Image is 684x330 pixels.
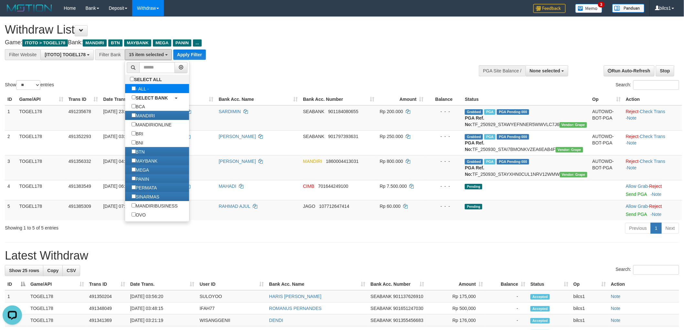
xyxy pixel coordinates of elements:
span: SEABANK [370,318,392,323]
th: ID [5,93,17,105]
td: TOGEL178 [17,180,66,200]
input: PERMATA [132,185,136,189]
h4: Game: Bank: [5,39,450,46]
b: PGA Ref. No: [465,140,484,152]
td: - [486,290,528,303]
span: ... [193,39,202,47]
span: PGA Pending [497,109,529,115]
span: [DATE] 06:52:19 [103,184,136,189]
th: Game/API: activate to sort column ascending [17,93,66,105]
label: BTN [125,147,151,156]
h1: Latest Withdraw [5,249,679,262]
td: TOGEL178 [17,105,66,131]
a: MAHADI [219,184,236,189]
td: AUTOWD-BOT-PGA [590,130,623,155]
td: TOGEL178 [17,155,66,180]
button: 15 item selected [125,49,172,60]
a: Note [652,212,662,217]
span: Copy 701644249100 to clipboard [318,184,348,189]
a: Copy [43,265,63,276]
img: MOTION_logo.png [5,3,54,13]
label: MANDIRI [125,111,161,120]
span: None selected [530,68,561,73]
a: RAHMAD AJUL [219,204,251,209]
div: Filter Bank [95,49,125,60]
span: CSV [67,268,76,273]
td: bilcs1 [571,303,608,314]
a: SELECT BANK [125,93,189,102]
span: PGA Pending [497,134,529,140]
td: AUTOWD-BOT-PGA [590,105,623,131]
td: · · [623,105,682,131]
span: Rp 250.000 [380,134,403,139]
td: TOGEL178 [28,290,87,303]
span: MANDIRI [303,159,322,164]
img: panduan.png [612,4,645,13]
td: bilcs1 [571,290,608,303]
span: · [626,184,649,189]
div: Showing 1 to 5 of 5 entries [5,222,280,231]
span: Show 25 rows [9,268,39,273]
span: Marked by bilcs1 [484,109,496,115]
div: PGA Site Balance / [479,65,525,76]
label: PANIN [125,174,156,183]
span: Vendor URL: https://settle31.1velocity.biz [560,122,587,128]
th: Trans ID: activate to sort column ascending [87,278,128,290]
th: Action [608,278,679,290]
a: SARDIMIN [219,109,241,114]
a: Next [661,223,679,234]
th: Bank Acc. Name: activate to sort column ascending [216,93,301,105]
th: Balance: activate to sort column ascending [486,278,528,290]
span: MEGA [153,39,171,47]
a: Reject [649,184,662,189]
a: Reject [626,134,639,139]
td: TOGEL178 [28,303,87,314]
input: MANDIRIONLINE [132,122,136,126]
td: Rp 500,000 [427,303,486,314]
a: Note [627,115,637,121]
a: CSV [62,265,80,276]
th: Amount: activate to sort column ascending [427,278,486,290]
span: Pending [465,184,482,189]
span: Rp 200.000 [380,109,403,114]
label: GOPAY [125,219,158,228]
span: PGA Pending [497,159,529,165]
th: Bank Acc. Name: activate to sort column ascending [267,278,368,290]
span: [DATE] 07:00:41 [103,204,136,209]
button: [ITOTO] TOGEL178 [40,49,94,60]
a: [PERSON_NAME] [219,159,256,164]
input: Search: [633,265,679,275]
span: Grabbed [465,159,483,165]
td: 491348049 [87,303,128,314]
input: MAYBANK [132,158,136,163]
div: - - - [429,203,460,209]
input: SELECT BANK [132,95,136,100]
div: Filter Website [5,49,40,60]
td: TF_250930_STAI7BMONKVZEA6EAB4F [462,130,590,155]
label: Search: [616,265,679,275]
td: 2 [5,303,28,314]
th: Op: activate to sort column ascending [590,93,623,105]
th: Action [623,93,682,105]
span: 3 [598,2,605,7]
label: OVO [125,210,152,219]
th: Trans ID: activate to sort column ascending [66,93,101,105]
span: [ITOTO] TOGEL178 [45,52,86,57]
label: Search: [616,80,679,90]
span: PANIN [173,39,191,47]
span: JAGO [303,204,315,209]
td: AUTOWD-BOT-PGA [590,155,623,180]
b: SELECT BANK [136,95,168,100]
td: 491350204 [87,290,128,303]
td: 1 [5,290,28,303]
input: BRI [132,131,136,135]
label: SINARMAS [125,192,166,201]
a: Note [627,140,637,145]
th: User ID: activate to sort column ascending [197,278,267,290]
label: SELECT ALL [125,75,168,84]
a: [PERSON_NAME] [219,134,256,139]
td: [DATE] 03:48:15 [128,303,197,314]
span: Vendor URL: https://settle31.1velocity.biz [560,172,587,177]
a: Note [611,294,621,299]
td: 3 [5,155,17,180]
